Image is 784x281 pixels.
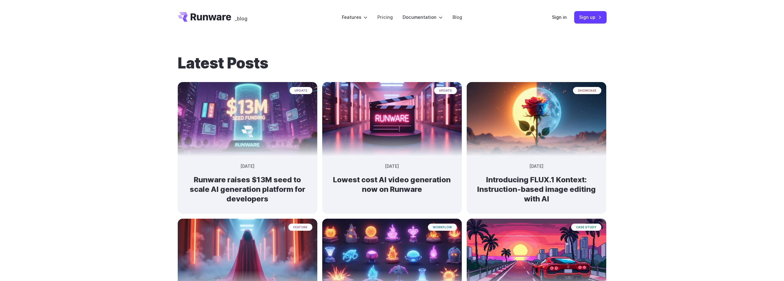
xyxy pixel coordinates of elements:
a: Surreal rose in a desert landscape, split between day and night with the sun and moon aligned beh... [467,151,606,214]
span: showcase [573,87,601,94]
span: workflow [428,224,457,231]
label: Documentation [403,14,443,21]
span: feature [288,224,312,231]
time: [DATE] [530,163,543,170]
h2: Runware raises $13M seed to scale AI generation platform for developers [188,175,307,204]
h2: Lowest cost AI video generation now on Runware [332,175,452,194]
span: case study [571,224,601,231]
a: Futuristic city scene with neon lights showing Runware announcement of $13M seed funding in large... [178,151,317,214]
img: Futuristic city scene with neon lights showing Runware announcement of $13M seed funding in large... [178,82,317,156]
a: Sign up [574,11,607,23]
time: [DATE] [241,163,254,170]
a: Pricing [377,14,393,21]
img: Neon-lit movie clapperboard with the word 'RUNWARE' in a futuristic server room [322,82,462,156]
span: _blog [235,16,247,21]
a: Neon-lit movie clapperboard with the word 'RUNWARE' in a futuristic server room update [DATE] Low... [322,151,462,204]
span: update [434,87,457,94]
h1: Latest Posts [178,54,607,72]
h2: Introducing FLUX.1 Kontext: Instruction-based image editing with AI [477,175,596,204]
img: Surreal rose in a desert landscape, split between day and night with the sun and moon aligned beh... [467,82,606,156]
label: Features [342,14,368,21]
a: Sign in [552,14,567,21]
time: [DATE] [385,163,399,170]
a: Go to / [178,12,231,22]
a: Blog [453,14,462,21]
span: update [290,87,312,94]
a: _blog [235,12,247,22]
